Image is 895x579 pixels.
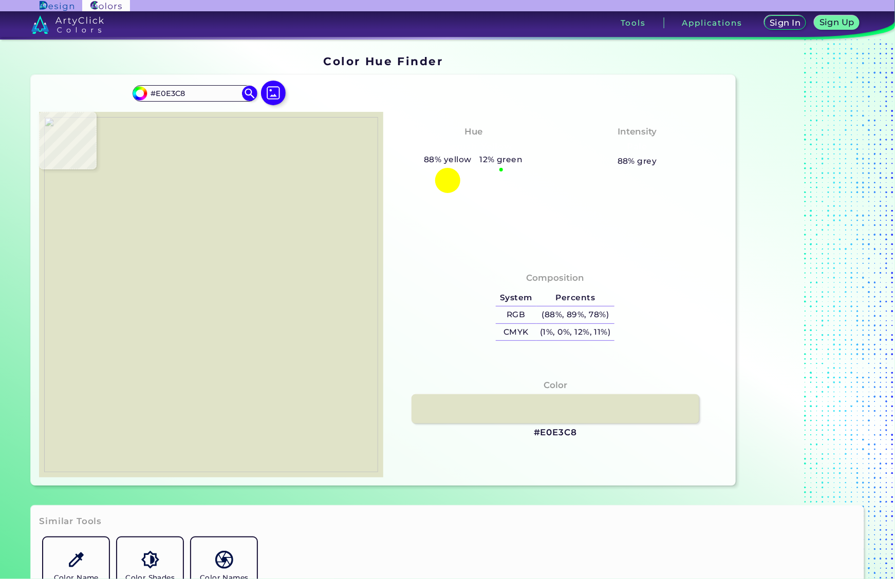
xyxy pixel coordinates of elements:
h5: 88% grey [618,155,657,168]
h4: Intensity [618,124,657,139]
img: icon_color_shades.svg [141,551,159,569]
a: Sign Up [816,16,858,29]
img: icon_color_names_dictionary.svg [215,551,233,569]
h5: Sign Up [821,18,853,26]
h5: CMYK [496,324,536,341]
img: ArtyClick Design logo [40,1,74,11]
h5: 88% yellow [420,153,475,166]
h5: Sign In [771,19,799,27]
h3: Greenish Yellow [430,141,516,153]
input: type color.. [147,86,243,100]
img: icon search [242,86,257,101]
h5: (88%, 89%, 78%) [536,306,615,323]
h5: System [496,289,536,306]
h5: 12% green [476,153,527,166]
h3: #E0E3C8 [534,427,577,439]
h4: Hue [464,124,482,139]
a: Sign In [766,16,805,29]
h5: Percents [536,289,615,306]
h1: Color Hue Finder [323,53,443,69]
img: icon_color_name_finder.svg [67,551,85,569]
img: icon picture [261,81,286,105]
img: logo_artyclick_colors_white.svg [31,15,104,34]
h5: RGB [496,306,536,323]
h4: Composition [526,271,584,285]
h5: (1%, 0%, 12%, 11%) [536,324,615,341]
h3: Tools [621,19,646,27]
h3: Pale [623,141,652,153]
h3: Similar Tools [39,515,102,528]
h4: Color [544,378,567,393]
h3: Applications [682,19,742,27]
img: 4cf36b40-3224-4c10-a41b-dd23e06384d2 [44,117,378,472]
